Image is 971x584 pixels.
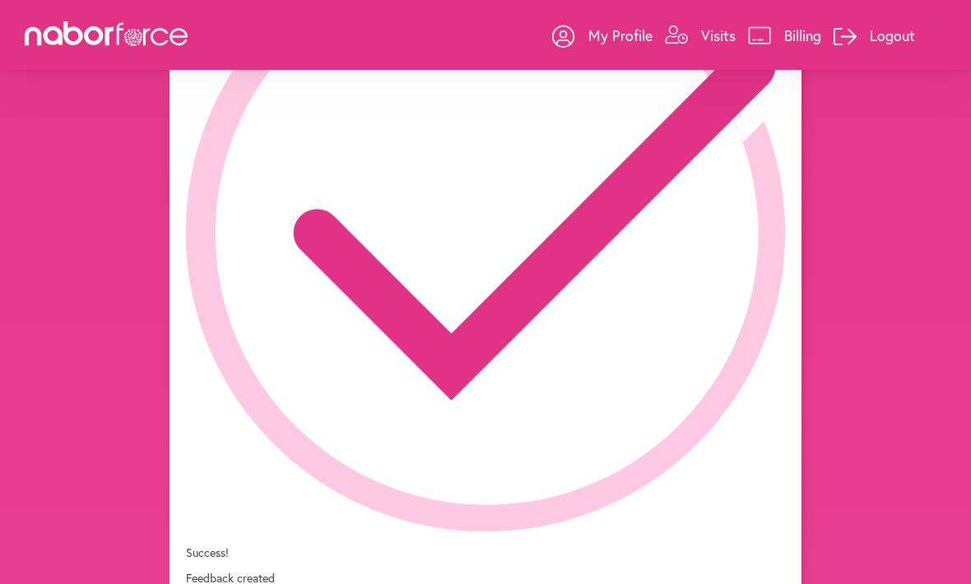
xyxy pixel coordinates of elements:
a: My Profile [552,11,653,60]
p: My Profile [588,25,653,45]
p: Success! [186,546,785,560]
p: Visits [701,25,736,45]
a: Logout [834,11,915,60]
a: Billing [748,11,821,60]
p: Billing [784,25,821,45]
a: Visits [665,11,736,60]
p: Logout [870,25,915,45]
